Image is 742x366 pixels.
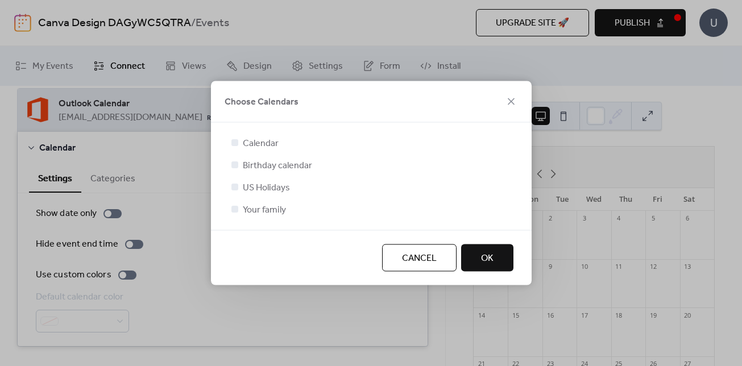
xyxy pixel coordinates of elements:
[481,252,494,265] span: OK
[461,244,513,272] button: OK
[382,244,457,272] button: Cancel
[243,159,312,173] span: Birthday calendar
[402,252,437,265] span: Cancel
[243,137,279,151] span: Calendar
[225,95,299,109] span: Choose Calendars
[243,203,286,217] span: Your family
[243,181,290,195] span: US Holidays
